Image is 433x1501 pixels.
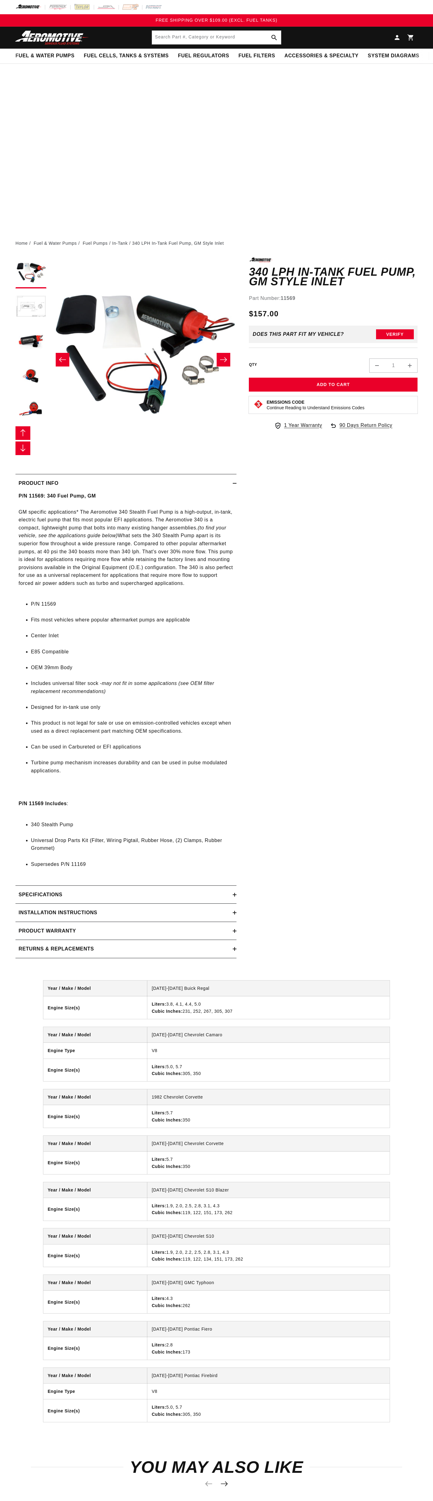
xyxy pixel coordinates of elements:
[15,53,75,59] span: Fuel & Water Pumps
[152,1405,166,1410] strong: Liters:
[152,1257,183,1262] strong: Cubic Inches:
[267,31,281,44] button: Search Part #, Category or Keyword
[156,18,277,23] span: FREE SHIPPING OVER $109.00 (EXCL. FUEL TANKS)
[147,1228,390,1244] td: [DATE]-[DATE] Chevrolet S10
[31,821,233,829] li: 340 Stealth Pump
[19,909,97,917] h2: Installation Instructions
[218,1477,231,1490] button: Next slide
[152,1164,183,1169] strong: Cubic Inches:
[19,891,62,899] h2: Specifications
[202,1477,216,1490] button: Previous slide
[217,353,230,366] button: Slide right
[147,1321,390,1337] td: [DATE]-[DATE] Pontiac Fiero
[152,31,281,44] input: Search Part #, Category or Keyword
[274,421,322,429] a: 1 Year Warranty
[31,679,233,695] li: Includes universal filter sock -
[43,1383,147,1399] th: Engine Type
[31,759,233,775] li: Turbine pump mechanism increases durability and can be used in pulse modulated applications.
[43,1136,147,1152] th: Year / Make / Model
[15,492,236,876] div: GM specific applications* The Aeromotive 340 Stealth Fuel Pump is a high-output, in-tank, electri...
[43,1105,147,1128] th: Engine Size(s)
[147,1198,390,1220] td: 1.9, 2.0, 2.5, 2.8, 3.1, 4.3 119, 122, 151, 173, 262
[15,292,46,323] button: Load image 2 in gallery view
[31,681,214,694] em: may not fit in some applications (see OEM filter replacement recommendations)
[31,600,233,608] li: P/N 11569
[19,801,67,806] strong: P/N 11569 Includes
[43,981,147,996] th: Year / Make / Model
[238,53,275,59] span: Fuel Filters
[15,904,236,922] summary: Installation Instructions
[249,362,257,367] label: QTY
[147,1244,390,1267] td: 1.9, 2.0, 2.2, 2.5, 2.8, 3.1, 4.3 119, 122, 134, 151, 173, 262
[152,1350,183,1354] strong: Cubic Inches:
[15,360,46,391] button: Load image 4 in gallery view
[15,940,236,958] summary: Returns & replacements
[31,632,233,640] li: Center Inlet
[31,1460,402,1474] h2: You may also like
[249,308,279,319] span: $157.00
[330,421,392,436] a: 90 Days Return Policy
[43,1089,147,1105] th: Year / Make / Model
[152,1009,183,1014] strong: Cubic Inches:
[15,394,46,425] button: Load image 5 in gallery view
[178,53,229,59] span: Fuel Regulators
[249,294,418,302] div: Part Number:
[31,703,233,711] li: Designed for in-tank use only
[253,399,263,409] img: Emissions code
[266,400,304,405] strong: Emissions Code
[266,399,364,410] button: Emissions CodeContinue Reading to Understand Emissions Codes
[43,1275,147,1291] th: Year / Make / Model
[15,240,418,247] nav: breadcrumbs
[43,1399,147,1422] th: Engine Size(s)
[249,267,418,287] h1: 340 LPH In-Tank Fuel Pump, GM Style Inlet
[152,1250,166,1255] strong: Liters:
[15,426,30,440] button: Slide left
[152,1064,166,1069] strong: Liters:
[152,1002,166,1007] strong: Liters:
[112,240,132,247] li: In-Tank
[253,331,344,337] div: Does This part fit My vehicle?
[43,1182,147,1198] th: Year / Make / Model
[15,886,236,904] summary: Specifications
[34,240,77,247] a: Fuel & Water Pumps
[147,1105,390,1128] td: 5.7 350
[147,1275,390,1291] td: [DATE]-[DATE] GMC Typhoon
[43,1228,147,1244] th: Year / Make / Model
[43,1059,147,1081] th: Engine Size(s)
[15,474,236,492] summary: Product Info
[15,257,236,461] media-gallery: Gallery Viewer
[147,1368,390,1384] td: [DATE]-[DATE] Pontiac Firebird
[19,945,94,953] h2: Returns & replacements
[15,257,46,288] button: Load image 1 in gallery view
[284,421,322,429] span: 1 Year Warranty
[19,479,58,487] h2: Product Info
[147,1089,390,1105] td: 1982 Chevrolet Corvette
[147,1152,390,1174] td: 5.7 350
[56,353,69,366] button: Slide left
[31,719,233,735] li: This product is not legal for sale or use on emission-controlled vehicles except when used as a d...
[43,1337,147,1360] th: Engine Size(s)
[19,927,76,935] h2: Product warranty
[147,1059,390,1081] td: 5.0, 5.7 305, 350
[147,1136,390,1152] td: [DATE]-[DATE] Chevrolet Corvette
[152,1117,183,1122] strong: Cubic Inches:
[152,1210,183,1215] strong: Cubic Inches:
[31,648,233,656] li: E85 Compatible
[43,1244,147,1267] th: Engine Size(s)
[147,981,390,996] td: [DATE]-[DATE] Buick Regal
[15,240,28,247] a: Home
[376,329,414,339] button: Verify
[280,49,363,63] summary: Accessories & Specialty
[31,616,233,624] li: Fits most vehicles where popular aftermarket pumps are applicable
[31,743,233,751] li: Can be used in Carbureted or EFI applications
[31,860,233,868] li: Supersedes P/N 11169
[152,1110,166,1115] strong: Liters:
[83,240,108,247] a: Fuel Pumps
[43,1043,147,1059] th: Engine Type
[147,996,390,1019] td: 3.8, 4.1, 4.4, 5.0 231, 252, 267, 305, 307
[43,996,147,1019] th: Engine Size(s)
[152,1203,166,1208] strong: Liters:
[132,240,224,247] li: 340 LPH In-Tank Fuel Pump, GM Style Inlet
[15,922,236,940] summary: Product warranty
[147,1383,390,1399] td: V8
